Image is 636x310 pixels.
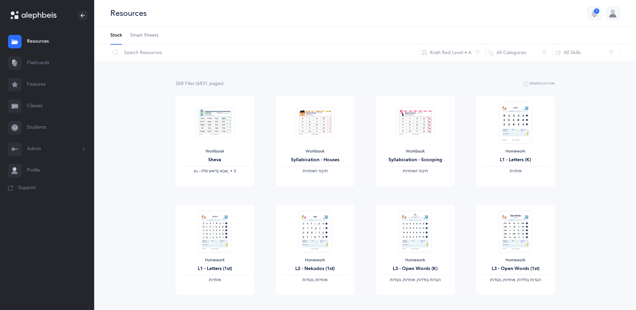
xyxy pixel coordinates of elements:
div: L1 - Letters (K) [482,157,550,164]
button: Remediation [523,80,555,88]
img: Homework_L2_Nekudos_R_EN_1_thumbnail_1731617499.png [298,210,331,252]
span: ‫הברות בודדות, אותיות, נקודות‬ [390,277,441,282]
div: Homework [482,149,550,154]
input: Search Resources [110,45,419,61]
img: Sheva-Workbook-Red_EN_thumbnail_1754012358.png [195,107,234,138]
div: L2 - Nekudos (1st) [281,265,349,272]
div: L1 - Letters (1st) [181,265,249,272]
span: s [192,81,194,86]
div: Syllabication - Scooping [381,157,449,164]
span: 268 File [176,81,194,86]
div: Syllabication - Houses [281,157,349,164]
div: 2 [594,8,599,14]
button: All Skills [553,45,620,61]
img: Homework_L3_OpenWords_R_EN_thumbnail_1731229486.png [399,210,432,252]
span: ‫אותיות‬ [209,277,221,282]
span: ‫הברות בודדות, אותיות, נקודות‬ [490,277,541,282]
div: Homework [281,258,349,263]
span: Smart Sheets [130,32,158,39]
button: 2 [588,7,601,20]
button: All Categories [486,45,553,61]
span: (6831 page ) [196,81,224,86]
img: Syllabication-Workbook-Level-1-EN_Red_Houses_thumbnail_1741114032.png [296,107,334,138]
span: ‫אותיות, נקודות‬ [302,277,328,282]
img: Homework_L1_Letters_R_EN_thumbnail_1731214661.png [499,101,532,143]
div: Workbook [281,149,349,154]
div: Workbook [181,149,249,154]
img: Syllabication-Workbook-Level-1-EN_Red_Scooping_thumbnail_1741114434.png [396,107,435,138]
span: ‫חיבור האותיות‬ [403,169,428,173]
span: ‫אותיות‬ [510,169,522,173]
span: ‫שבא בראש מלה - נע‬ [194,169,228,173]
div: ‪, + 3‬ [181,169,249,174]
button: Kriah Red Level • A [419,45,486,61]
img: Homework_L3_OpenWords_O_Red_EN_thumbnail_1731217670.png [499,210,532,252]
div: Homework [381,258,449,263]
div: Sheva [181,157,249,164]
span: s [220,81,222,86]
img: Homework_L1_Letters_O_Red_EN_thumbnail_1731215195.png [198,210,231,252]
div: Homework [181,258,249,263]
div: L3 - Open Words (K) [381,265,449,272]
div: L3 - Open Words (1st) [482,265,550,272]
span: ‫חיבור האותיות‬ [303,169,328,173]
span: Support [18,185,36,191]
div: Resources [110,8,147,19]
div: Workbook [381,149,449,154]
div: Homework [482,258,550,263]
